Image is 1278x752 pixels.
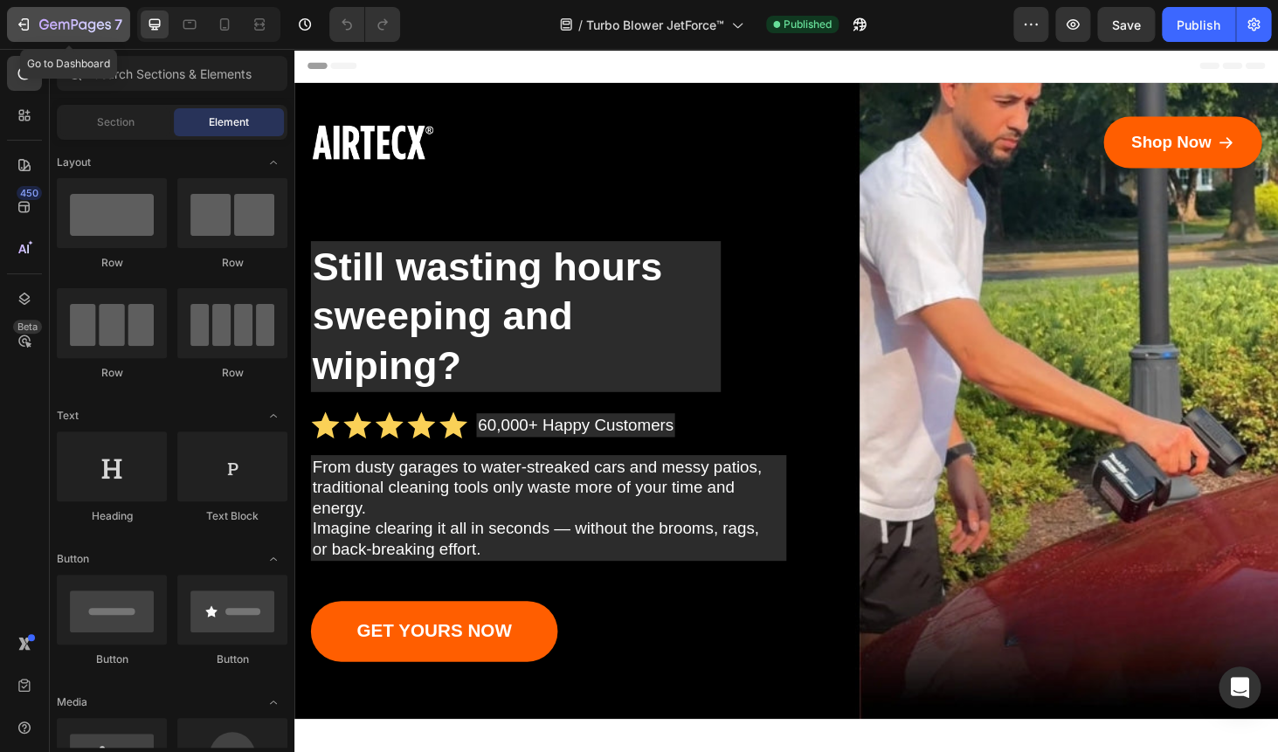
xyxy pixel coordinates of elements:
p: Shop Now [892,88,977,110]
div: Publish [1177,16,1220,34]
a: Shop Now [862,72,1031,127]
div: Row [177,365,287,381]
p: Imagine clearing it all in seconds — without the brooms, rags, [19,500,522,521]
span: Toggle open [259,148,287,176]
button: Save [1097,7,1155,42]
a: GET YOURS NOW [17,588,280,652]
p: 7 [114,14,122,35]
div: Open Intercom Messenger [1219,666,1261,708]
p: GET YOURS NOW [66,608,231,632]
div: Row [177,255,287,271]
div: Beta [13,320,42,334]
div: Text Block [177,508,287,524]
span: / [578,16,583,34]
input: Search Sections & Elements [57,56,287,91]
p: From dusty garages to water-streaked cars and messy patios, [19,434,522,456]
h1: Still wasting hours sweeping and wiping? [17,204,454,365]
span: Save [1112,17,1141,32]
span: Element [209,114,249,130]
iframe: Design area [294,49,1278,752]
p: or back-breaking effort. [19,521,522,543]
p: 60,000+ Happy Customers [196,390,404,411]
span: Toggle open [259,402,287,430]
span: Toggle open [259,688,287,716]
span: Turbo Blower JetForce™ [586,16,724,34]
div: Row [57,255,167,271]
button: Publish [1162,7,1235,42]
div: 450 [17,186,42,200]
span: Button [57,551,89,567]
div: Undo/Redo [329,7,400,42]
span: Text [57,408,79,424]
span: Toggle open [259,545,287,573]
div: Button [177,652,287,667]
div: Heading [57,508,167,524]
span: Published [784,17,832,32]
span: Section [97,114,135,130]
div: Button [57,652,167,667]
p: traditional cleaning tools only waste more of your time and energy. [19,456,522,500]
div: Row [57,365,167,381]
span: Media [57,694,87,710]
button: 7 [7,7,130,42]
span: Layout [57,155,91,170]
